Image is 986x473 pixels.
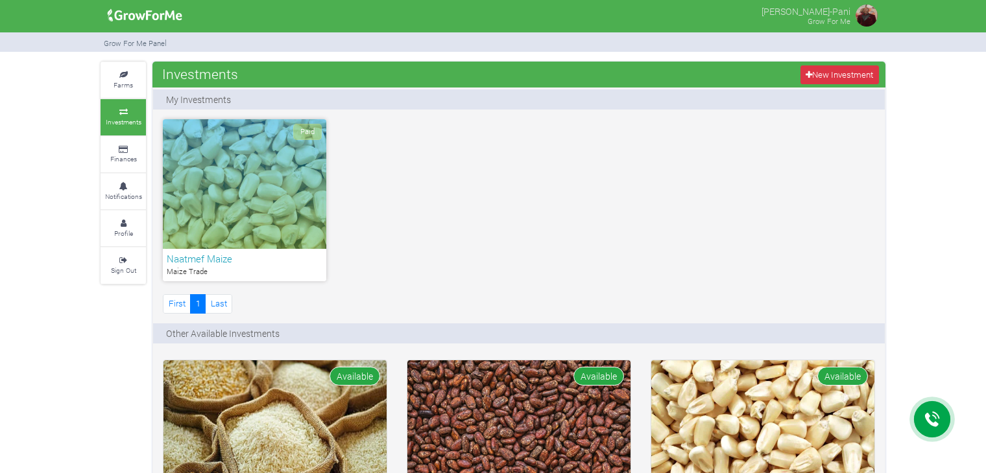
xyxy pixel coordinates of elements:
[573,367,624,386] span: Available
[166,327,280,340] p: Other Available Investments
[163,294,191,313] a: First
[114,229,133,238] small: Profile
[854,3,880,29] img: growforme image
[101,62,146,98] a: Farms
[167,266,322,277] p: Maize Trade
[762,3,850,18] p: [PERSON_NAME]-Pani
[330,367,380,386] span: Available
[101,174,146,209] a: Notifications
[293,124,322,140] span: Paid
[163,294,232,313] nav: Page Navigation
[110,154,137,163] small: Finances
[103,3,187,29] img: growforme image
[817,367,868,386] span: Available
[101,211,146,246] a: Profile
[106,117,141,126] small: Investments
[101,137,146,172] a: Finances
[114,80,133,89] small: Farms
[101,248,146,283] a: Sign Out
[105,192,142,201] small: Notifications
[163,119,326,281] a: Paid Naatmef Maize Maize Trade
[104,38,167,48] small: Grow For Me Panel
[205,294,232,313] a: Last
[800,65,879,84] a: New Investment
[808,16,850,26] small: Grow For Me
[159,61,241,87] span: Investments
[167,253,322,264] h6: Naatmef Maize
[190,294,206,313] a: 1
[166,93,231,106] p: My Investments
[111,266,136,275] small: Sign Out
[101,99,146,135] a: Investments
